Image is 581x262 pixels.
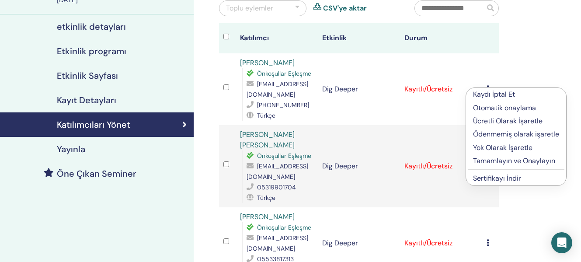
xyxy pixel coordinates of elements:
[473,89,559,100] p: Kaydı İptal Et
[473,103,559,113] p: Otomatik onaylama
[400,23,482,53] th: Durum
[57,95,116,105] h4: Kayıt Detayları
[257,70,311,77] span: Önkoşullar Eşleşme
[257,224,311,231] span: Önkoşullar Eşleşme
[257,194,275,202] span: Türkçe
[473,156,559,166] p: Tamamlayın ve Onaylayın
[318,53,400,125] td: Dig Deeper
[473,116,559,126] p: Ücretli Olarak İşaretle
[257,101,309,109] span: [PHONE_NUMBER]
[247,80,308,98] span: [EMAIL_ADDRESS][DOMAIN_NAME]
[247,234,308,252] span: [EMAIL_ADDRESS][DOMAIN_NAME]
[257,152,311,160] span: Önkoşullar Eşleşme
[226,3,273,14] div: Toplu eylemler
[57,21,126,32] h4: etkinlik detayları
[240,212,295,221] a: [PERSON_NAME]
[57,168,136,179] h4: Öne Çıkan Seminer
[473,174,521,183] a: Sertifikayı İndir
[57,70,118,81] h4: Etkinlik Sayfası
[57,119,130,130] h4: Katılımcıları Yönet
[323,3,367,14] a: CSV'ye aktar
[551,232,572,253] div: Open Intercom Messenger
[247,162,308,181] span: [EMAIL_ADDRESS][DOMAIN_NAME]
[240,130,295,150] a: [PERSON_NAME] [PERSON_NAME]
[57,46,126,56] h4: Etkinlik programı
[240,58,295,67] a: [PERSON_NAME]
[473,143,559,153] p: Yok Olarak İşaretle
[318,125,400,207] td: Dig Deeper
[236,23,318,53] th: Katılımcı
[57,144,85,154] h4: Yayınla
[257,112,275,119] span: Türkçe
[318,23,400,53] th: Etkinlik
[473,129,559,140] p: Ödenmemiş olarak işaretle
[257,183,296,191] span: 05319901704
